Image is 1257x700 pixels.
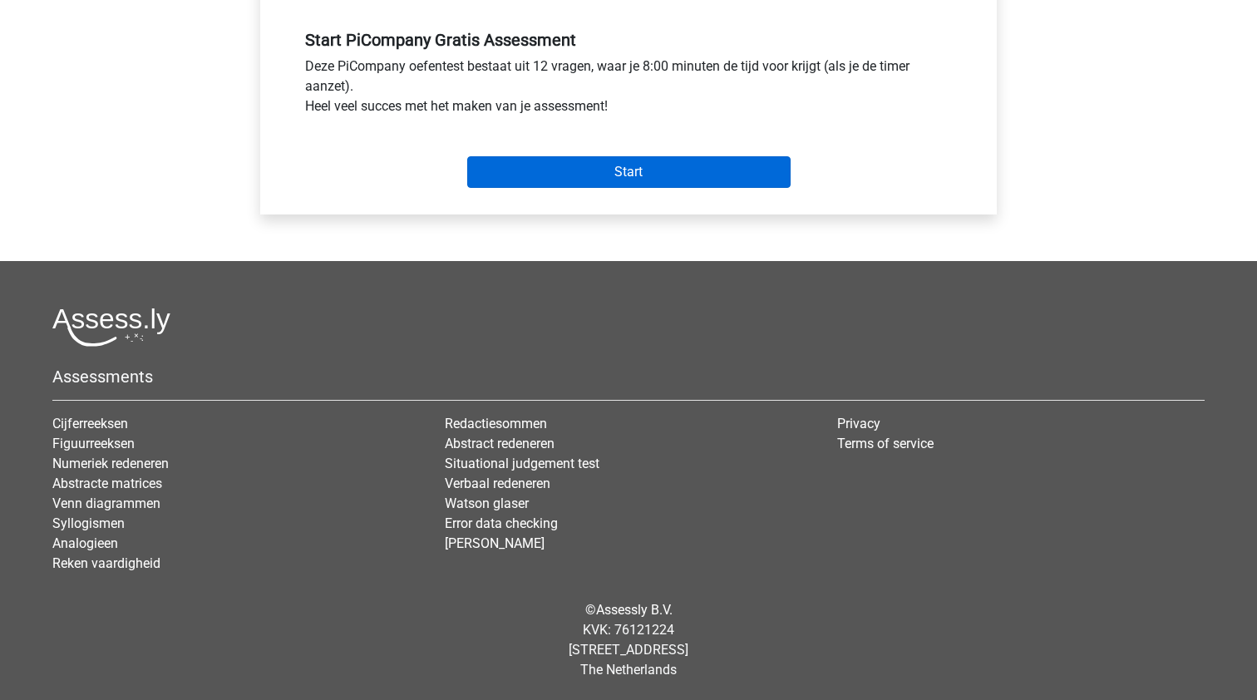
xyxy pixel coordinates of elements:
a: Abstract redeneren [445,436,555,451]
input: Start [467,156,791,188]
a: Venn diagrammen [52,495,160,511]
div: © KVK: 76121224 [STREET_ADDRESS] The Netherlands [40,587,1217,693]
a: Verbaal redeneren [445,476,550,491]
a: Reken vaardigheid [52,555,160,571]
a: Abstracte matrices [52,476,162,491]
img: Assessly logo [52,308,170,347]
a: Error data checking [445,515,558,531]
a: Figuurreeksen [52,436,135,451]
a: Privacy [837,416,880,431]
a: Cijferreeksen [52,416,128,431]
a: Redactiesommen [445,416,547,431]
a: Terms of service [837,436,934,451]
div: Deze PiCompany oefentest bestaat uit 12 vragen, waar je 8:00 minuten de tijd voor krijgt (als je ... [293,57,964,123]
h5: Start PiCompany Gratis Assessment [305,30,952,50]
a: Watson glaser [445,495,529,511]
a: Analogieen [52,535,118,551]
a: Numeriek redeneren [52,456,169,471]
a: [PERSON_NAME] [445,535,545,551]
h5: Assessments [52,367,1205,387]
a: Assessly B.V. [596,602,673,618]
a: Situational judgement test [445,456,599,471]
a: Syllogismen [52,515,125,531]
